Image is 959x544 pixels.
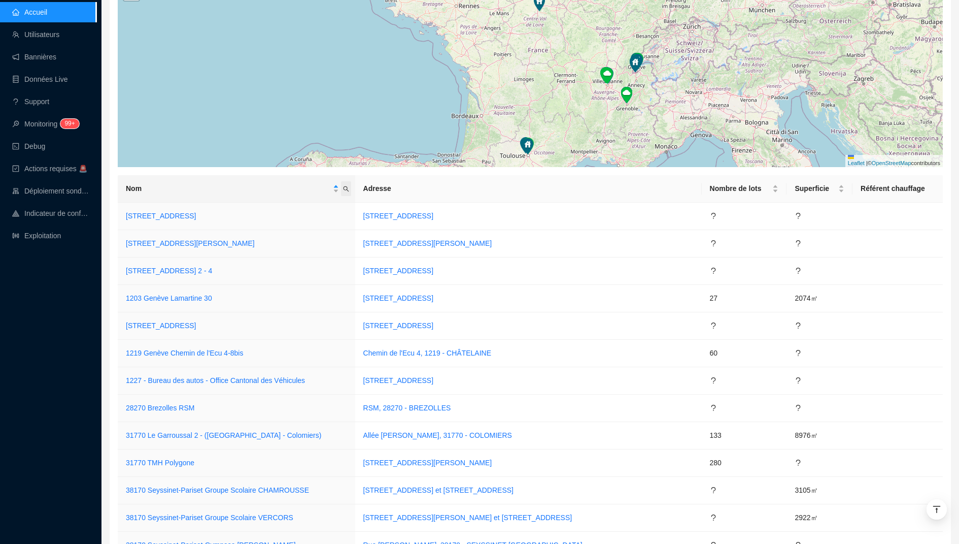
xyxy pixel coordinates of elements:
[363,404,451,412] a: RSM, 28270 - BREZOLLES
[710,294,718,302] span: 27
[363,294,433,302] a: [STREET_ADDRESS]
[126,459,194,467] a: 31770 TMH Polygone
[12,8,47,16] a: homeAccueil
[710,459,722,467] span: 280
[126,486,309,494] a: 38170 Seyssinet-Pariset Groupe Scolaire CHAMROUSSE
[795,514,817,522] span: 2922 ㎡
[60,119,79,129] sup: 151
[630,56,641,72] img: Marker
[795,267,802,274] span: question
[522,138,533,154] img: Marker
[363,376,433,385] a: [STREET_ADDRESS]
[24,165,87,173] span: Actions requises 🚨
[126,239,255,247] a: [STREET_ADDRESS][PERSON_NAME]
[126,212,196,220] a: [STREET_ADDRESS]
[710,349,718,357] span: 60
[126,267,212,275] a: [STREET_ADDRESS] 2 - 4
[710,377,717,384] span: question
[795,486,817,494] span: 3105 ㎡
[363,212,433,220] a: [STREET_ADDRESS]
[363,239,492,247] a: [STREET_ADDRESS][PERSON_NAME]
[710,183,771,194] span: Nombre de lots
[710,212,717,219] span: question
[795,377,802,384] span: question
[12,30,59,39] a: teamUtilisateurs
[341,181,351,196] span: search
[12,75,68,83] a: databaseDonnées Live
[12,120,76,128] a: monitorMonitoring99+
[848,155,940,166] a: Leaflet
[932,505,941,514] span: vertical-align-top
[126,322,196,330] a: [STREET_ADDRESS]
[118,175,355,203] th: Nom
[710,487,717,494] span: question
[363,459,492,467] a: [STREET_ADDRESS][PERSON_NAME]
[600,67,611,83] img: Marker
[363,514,572,522] a: [STREET_ADDRESS][PERSON_NAME] et [STREET_ADDRESS]
[852,175,943,203] th: Référent chauffage
[126,349,243,357] a: 1219 Genève Chemin de l'Ecu 4-8bis
[520,137,531,153] img: Marker
[795,240,802,247] span: question
[363,349,491,357] a: Chemin de l'Ecu 4, 1219 - CHÂTELAINE
[795,212,802,219] span: question
[795,404,802,411] span: question
[363,322,433,330] a: [STREET_ADDRESS]
[126,404,194,412] a: 28270 Brezolles RSM
[126,431,321,439] a: 31770 Le Garroussal 2 - ([GEOGRAPHIC_DATA] - Colomiers)
[126,376,305,385] a: 1227 - Bureau des autos - Office Cantonal des Véhicules
[710,240,717,247] span: question
[126,514,293,522] a: 38170 Seyssinet-Pariset Groupe Scolaire VERCORS
[363,431,512,439] a: Allée [PERSON_NAME], 31770 - COLOMIERS
[710,267,717,274] span: question
[12,209,89,217] a: heat-mapIndicateur de confort
[12,53,56,61] a: notificationBannières
[621,87,632,103] img: Marker
[845,155,943,168] div: © contributors
[126,183,331,194] span: Nom
[363,486,513,494] a: [STREET_ADDRESS] et [STREET_ADDRESS]
[602,68,613,84] img: Marker
[795,294,817,302] span: 2074 ㎡
[363,267,433,275] a: [STREET_ADDRESS]
[866,160,868,166] span: |
[12,187,89,195] a: clusterDéploiement sondes
[12,98,49,106] a: questionSupport
[795,183,836,194] span: Superficie
[343,186,349,192] span: search
[702,175,787,203] th: Nombre de lots
[795,322,802,329] span: question
[631,53,642,69] img: Marker
[126,294,212,302] a: 1203 Genève Lamartine 30
[631,53,642,69] img: Marker
[795,349,802,357] span: question
[710,514,717,521] span: question
[872,160,911,166] a: OpenStreetMap
[710,431,722,439] span: 133
[710,322,717,329] span: question
[786,175,852,203] th: Superficie
[632,53,643,69] img: Marker
[632,53,643,69] img: Marker
[12,165,19,172] span: check-square
[12,142,45,150] a: codeDebug
[523,138,534,154] img: Marker
[632,54,643,70] img: Marker
[710,404,717,411] span: question
[355,175,702,203] th: Adresse
[795,431,817,439] span: 8976 ㎡
[795,459,802,466] span: question
[12,232,61,240] a: slidersExploitation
